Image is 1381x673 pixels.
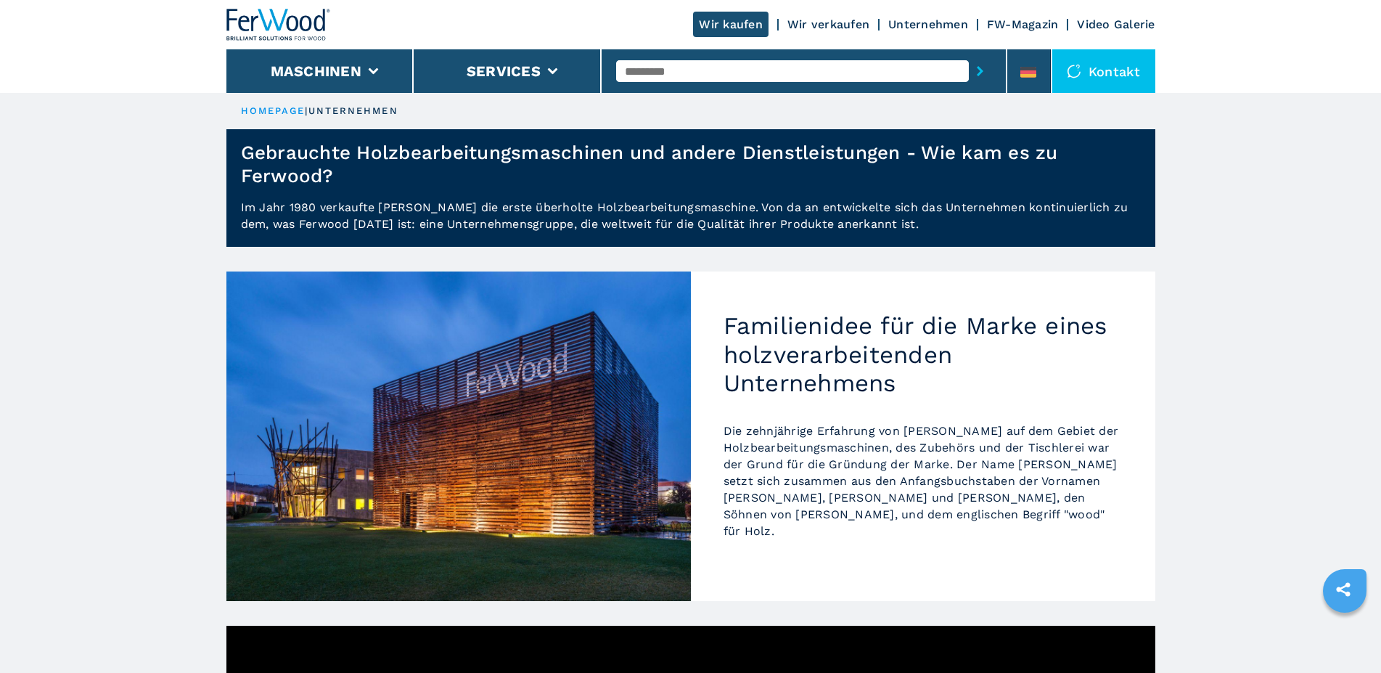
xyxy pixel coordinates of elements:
a: Wir kaufen [693,12,769,37]
img: Familienidee für die Marke eines holzverarbeitenden Unternehmens [226,272,691,601]
a: Unternehmen [888,17,968,31]
a: sharethis [1325,571,1361,608]
a: Wir verkaufen [787,17,869,31]
a: FW-Magazin [987,17,1059,31]
p: Im Jahr 1980 verkaufte [PERSON_NAME] die erste überholte Holzbearbeitungsmaschine. Von da an entw... [226,199,1155,247]
a: Video Galerie [1077,17,1155,31]
img: Ferwood [226,9,331,41]
div: Kontakt [1052,49,1155,93]
button: Services [467,62,541,80]
button: Maschinen [271,62,361,80]
button: submit-button [969,54,991,88]
h1: Gebrauchte Holzbearbeitungsmaschinen und andere Dienstleistungen - Wie kam es zu Ferwood? [241,141,1155,187]
p: Die zehnjährige Erfahrung von [PERSON_NAME] auf dem Gebiet der Holzbearbeitungsmaschinen, des Zub... [724,423,1123,539]
iframe: Chat [1319,608,1370,662]
span: | [305,105,308,116]
p: unternehmen [308,105,398,118]
h2: Familienidee für die Marke eines holzverarbeitenden Unternehmens [724,311,1123,398]
img: Kontakt [1067,64,1081,78]
a: HOMEPAGE [241,105,306,116]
